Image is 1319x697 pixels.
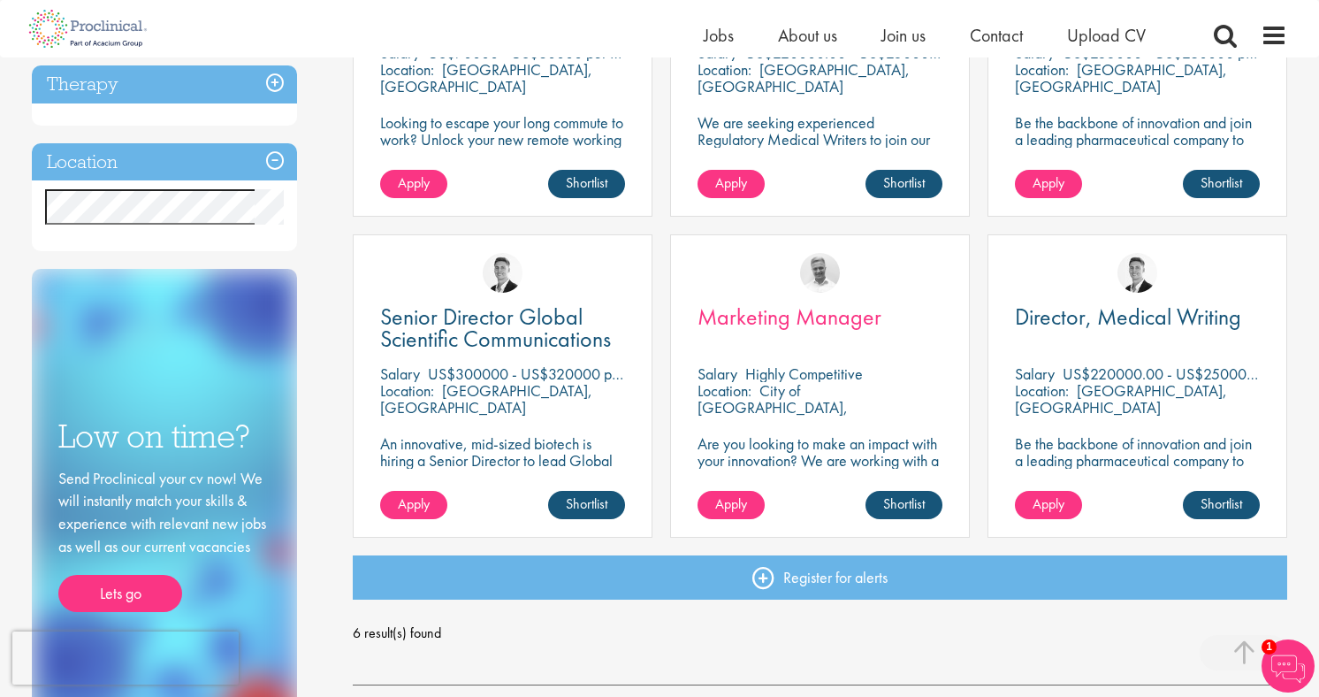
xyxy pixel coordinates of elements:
[1033,173,1064,192] span: Apply
[380,380,434,401] span: Location:
[800,253,840,293] img: Joshua Bye
[698,380,751,401] span: Location:
[715,494,747,513] span: Apply
[1067,24,1146,47] a: Upload CV
[428,364,843,384] p: US$300000 - US$320000 per annum + Highly Competitive Salary
[1033,494,1064,513] span: Apply
[1262,640,1315,693] img: Chatbot
[1015,380,1227,417] p: [GEOGRAPHIC_DATA], [GEOGRAPHIC_DATA]
[1015,59,1227,96] p: [GEOGRAPHIC_DATA], [GEOGRAPHIC_DATA]
[745,364,863,384] p: Highly Competitive
[548,170,625,198] a: Shortlist
[1262,640,1277,655] span: 1
[1015,364,1055,384] span: Salary
[698,59,910,96] p: [GEOGRAPHIC_DATA], [GEOGRAPHIC_DATA]
[698,114,942,181] p: We are seeking experienced Regulatory Medical Writers to join our client, a dynamic and growing b...
[778,24,837,47] a: About us
[398,173,430,192] span: Apply
[548,491,625,519] a: Shortlist
[32,143,297,181] h3: Location
[698,364,737,384] span: Salary
[698,306,942,328] a: Marketing Manager
[353,555,1288,600] a: Register for alerts
[698,435,942,519] p: Are you looking to make an impact with your innovation? We are working with a well-established ph...
[698,491,765,519] a: Apply
[1015,302,1241,332] span: Director, Medical Writing
[380,380,592,417] p: [GEOGRAPHIC_DATA], [GEOGRAPHIC_DATA]
[1015,435,1260,502] p: Be the backbone of innovation and join a leading pharmaceutical company to help keep life-changin...
[380,59,592,96] p: [GEOGRAPHIC_DATA], [GEOGRAPHIC_DATA]
[380,302,611,354] span: Senior Director Global Scientific Communications
[881,24,926,47] a: Join us
[58,575,182,612] a: Lets go
[698,302,881,332] span: Marketing Manager
[380,491,447,519] a: Apply
[698,170,765,198] a: Apply
[380,114,625,181] p: Looking to escape your long commute to work? Unlock your new remote working position with this ex...
[12,632,239,685] iframe: reCAPTCHA
[1015,380,1069,401] span: Location:
[970,24,1023,47] a: Contact
[58,419,271,454] h3: Low on time?
[380,306,625,350] a: Senior Director Global Scientific Communications
[1015,170,1082,198] a: Apply
[1183,491,1260,519] a: Shortlist
[380,59,434,80] span: Location:
[1015,59,1069,80] span: Location:
[1117,253,1157,293] img: George Watson
[865,491,942,519] a: Shortlist
[58,467,271,613] div: Send Proclinical your cv now! We will instantly match your skills & experience with relevant new ...
[380,170,447,198] a: Apply
[353,620,1288,647] span: 6 result(s) found
[1183,170,1260,198] a: Shortlist
[698,380,848,434] p: City of [GEOGRAPHIC_DATA], [GEOGRAPHIC_DATA]
[1015,114,1260,198] p: Be the backbone of innovation and join a leading pharmaceutical company to help keep life-changin...
[380,435,625,502] p: An innovative, mid-sized biotech is hiring a Senior Director to lead Global Scientific Communicat...
[698,59,751,80] span: Location:
[715,173,747,192] span: Apply
[380,364,420,384] span: Salary
[483,253,522,293] img: George Watson
[865,170,942,198] a: Shortlist
[1015,306,1260,328] a: Director, Medical Writing
[32,65,297,103] h3: Therapy
[1015,491,1082,519] a: Apply
[398,494,430,513] span: Apply
[704,24,734,47] a: Jobs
